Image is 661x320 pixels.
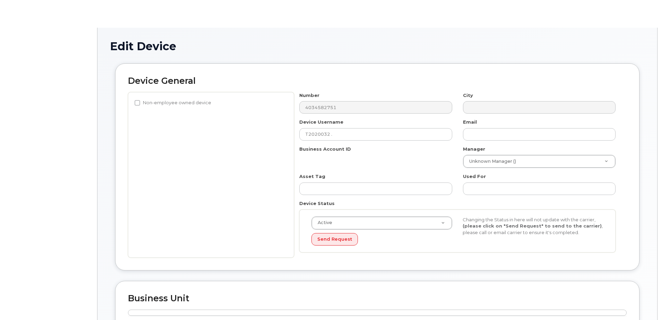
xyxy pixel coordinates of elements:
[135,100,140,106] input: Non-employee owned device
[463,146,485,152] label: Manager
[128,294,627,303] h2: Business Unit
[312,217,452,229] a: Active
[463,223,602,229] strong: (please click on "Send Request" to send to the carrier)
[299,119,343,125] label: Device Username
[463,92,473,99] label: City
[135,99,211,107] label: Non-employee owned device
[463,119,477,125] label: Email
[299,146,351,152] label: Business Account ID
[299,200,335,207] label: Device Status
[110,40,645,52] h1: Edit Device
[299,92,319,99] label: Number
[128,76,627,86] h2: Device General
[314,220,332,226] span: Active
[311,233,358,246] button: Send Request
[463,155,615,168] a: Unknown Manager ()
[457,216,609,236] div: Changing the Status in here will not update with the carrier, , please call or email carrier to e...
[465,158,516,165] span: Unknown Manager ()
[299,173,325,180] label: Asset Tag
[463,173,486,180] label: Used For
